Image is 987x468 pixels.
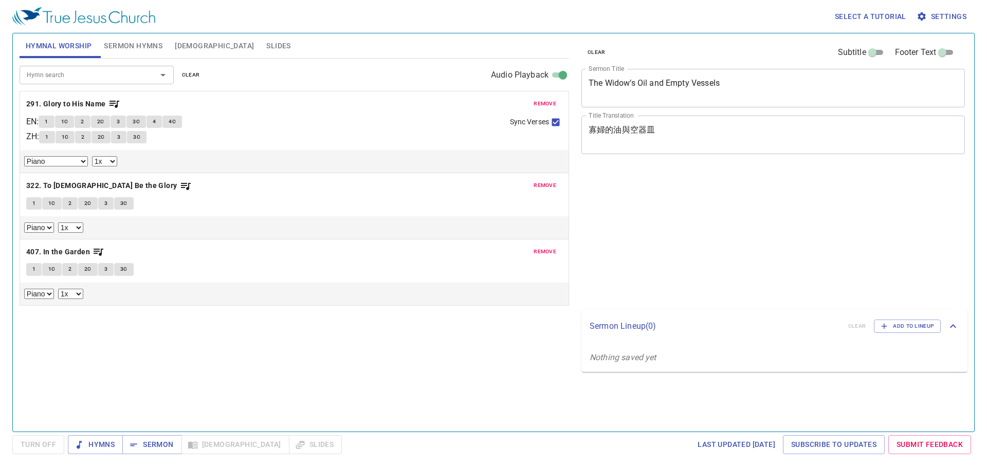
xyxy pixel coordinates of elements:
[791,438,876,451] span: Subscribe to Updates
[527,179,562,192] button: remove
[81,117,84,126] span: 2
[61,117,68,126] span: 1C
[104,199,107,208] span: 3
[176,69,206,81] button: clear
[534,181,556,190] span: remove
[42,197,62,210] button: 1C
[182,70,200,80] span: clear
[48,199,56,208] span: 1C
[32,265,35,274] span: 1
[78,263,98,275] button: 2C
[126,116,146,128] button: 3C
[590,320,840,332] p: Sermon Lineup ( 0 )
[874,320,941,333] button: Add to Lineup
[162,116,182,128] button: 4C
[104,265,107,274] span: 3
[133,117,140,126] span: 3C
[114,197,134,210] button: 3C
[590,352,656,362] i: Nothing saved yet
[122,435,181,454] button: Sermon
[527,98,562,110] button: remove
[12,7,155,26] img: True Jesus Church
[68,199,71,208] span: 2
[26,246,105,258] button: 407. In the Garden
[131,438,173,451] span: Sermon
[104,40,162,52] span: Sermon Hymns
[577,165,889,305] iframe: from-child
[26,98,120,110] button: 291. Glory to His Name
[175,40,254,52] span: [DEMOGRAPHIC_DATA]
[153,117,156,126] span: 4
[127,131,147,143] button: 3C
[156,68,170,82] button: Open
[32,199,35,208] span: 1
[45,133,48,142] span: 1
[831,7,910,26] button: Select a tutorial
[81,133,84,142] span: 2
[589,78,958,98] textarea: The Widow’s Oil and Empty Vessels
[76,438,115,451] span: Hymns
[120,265,127,274] span: 3C
[581,309,967,343] div: Sermon Lineup(0)clearAdd to Lineup
[98,133,105,142] span: 2C
[895,46,937,59] span: Footer Text
[68,265,71,274] span: 2
[26,179,192,192] button: 322. To [DEMOGRAPHIC_DATA] Be the Glory
[55,116,75,128] button: 1C
[534,247,556,256] span: remove
[68,435,123,454] button: Hymns
[26,179,177,192] b: 322. To [DEMOGRAPHIC_DATA] Be the Glory
[114,263,134,275] button: 3C
[534,99,556,108] span: remove
[84,265,92,274] span: 2C
[62,263,78,275] button: 2
[45,117,48,126] span: 1
[91,116,111,128] button: 2C
[881,322,934,331] span: Add to Lineup
[48,265,56,274] span: 1C
[56,131,75,143] button: 1C
[26,246,90,258] b: 407. In the Garden
[133,133,140,142] span: 3C
[117,133,120,142] span: 3
[26,130,39,143] p: ZH :
[111,131,126,143] button: 3
[838,46,866,59] span: Subtitle
[588,48,606,57] span: clear
[97,117,104,126] span: 2C
[26,98,106,110] b: 291. Glory to His Name
[919,10,966,23] span: Settings
[120,199,127,208] span: 3C
[527,246,562,258] button: remove
[915,7,971,26] button: Settings
[26,40,92,52] span: Hymnal Worship
[24,289,54,299] select: Select Track
[698,438,775,451] span: Last updated [DATE]
[62,133,69,142] span: 1C
[62,197,78,210] button: 2
[147,116,162,128] button: 4
[24,222,54,233] select: Select Track
[26,116,39,128] p: EN :
[117,117,120,126] span: 3
[491,69,549,81] span: Audio Playback
[92,156,117,166] select: Playback Rate
[92,131,111,143] button: 2C
[24,156,88,166] select: Select Track
[589,125,958,144] textarea: 寡婦的油與空器皿
[26,263,42,275] button: 1
[98,197,114,210] button: 3
[75,116,90,128] button: 2
[78,197,98,210] button: 2C
[39,131,54,143] button: 1
[835,10,906,23] span: Select a tutorial
[75,131,90,143] button: 2
[888,435,971,454] a: Submit Feedback
[510,117,549,127] span: Sync Verses
[783,435,885,454] a: Subscribe to Updates
[58,289,83,299] select: Playback Rate
[169,117,176,126] span: 4C
[98,263,114,275] button: 3
[26,197,42,210] button: 1
[42,263,62,275] button: 1C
